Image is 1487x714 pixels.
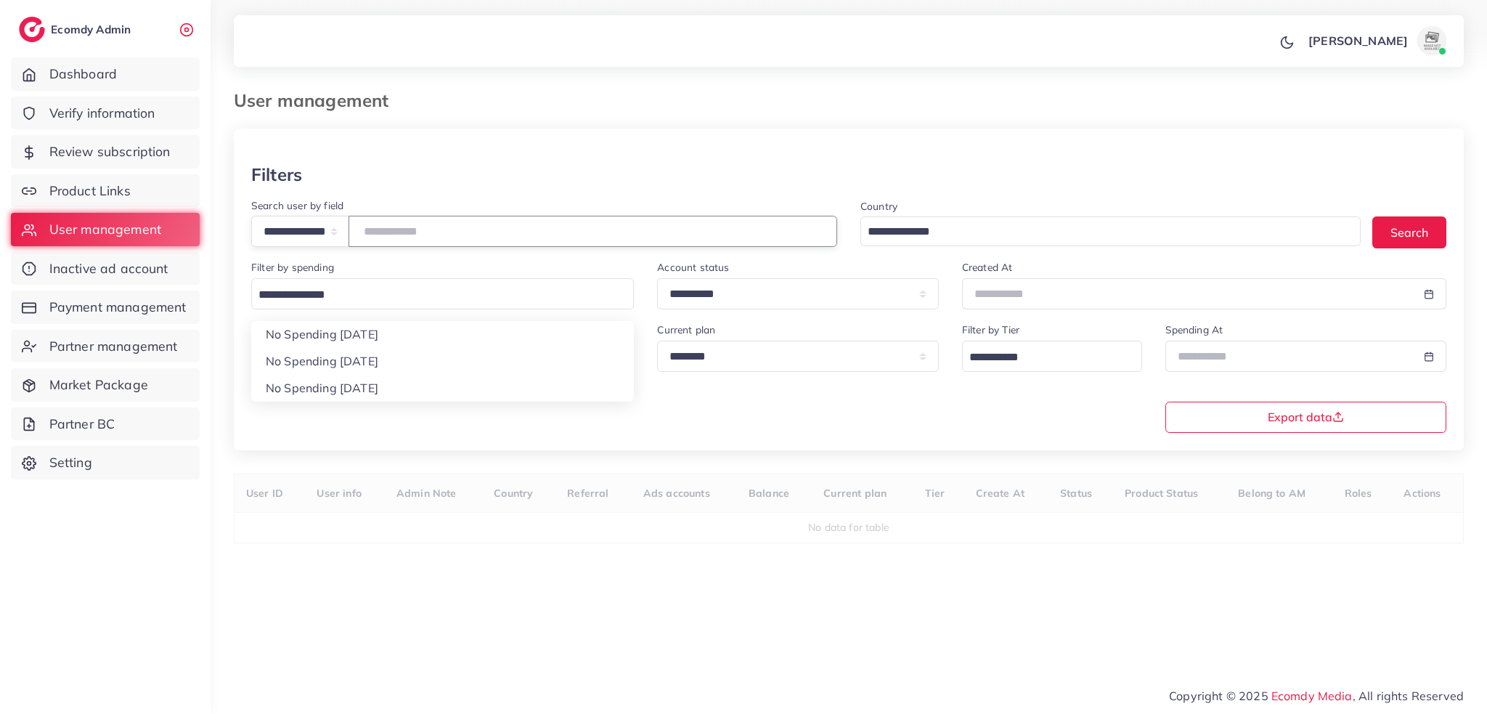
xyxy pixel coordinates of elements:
img: logo [19,17,45,42]
span: Dashboard [49,65,117,84]
h3: Filters [251,164,302,185]
a: Verify information [11,97,200,130]
p: [PERSON_NAME] [1308,32,1408,49]
a: Setting [11,446,200,479]
label: Filter by Tier [962,322,1019,337]
a: Dashboard [11,57,200,91]
label: Filter by AM [251,322,308,337]
span: Payment management [49,298,187,317]
div: Search for option [860,216,1361,246]
a: Market Package [11,368,200,402]
h3: User management [234,90,400,111]
input: Search for option [863,221,1342,243]
input: Search for option [253,284,615,307]
a: [PERSON_NAME]avatar [1300,26,1452,55]
h2: Ecomdy Admin [51,23,134,36]
a: Payment management [11,291,200,324]
img: avatar [1417,26,1446,55]
button: Search [1372,216,1446,248]
label: Filter by spending [251,260,334,275]
span: Export data [1268,411,1344,423]
span: Setting [49,453,92,472]
span: Inactive ad account [49,259,168,278]
span: Market Package [49,376,148,394]
span: Product Links [49,182,131,200]
label: Spending At [1165,322,1223,337]
input: Search for option [964,346,1123,369]
div: Search for option [962,341,1142,372]
span: , All rights Reserved [1353,687,1464,705]
label: Search user by field [251,198,343,213]
label: Current plan [657,322,715,337]
span: Partner BC [49,415,115,434]
input: Search for option [253,346,615,369]
span: Verify information [49,104,155,123]
a: Inactive ad account [11,252,200,285]
a: Product Links [11,174,200,208]
a: User management [11,213,200,246]
a: logoEcomdy Admin [19,17,134,42]
label: Account status [657,260,729,275]
label: Country [860,199,897,214]
span: User management [49,220,161,239]
label: Created At [962,260,1013,275]
a: Ecomdy Media [1271,689,1353,703]
a: Partner management [11,330,200,363]
div: Search for option [251,278,634,309]
div: Search for option [251,341,634,372]
span: Copyright © 2025 [1169,687,1464,705]
span: Review subscription [49,142,171,161]
a: Partner BC [11,407,200,441]
span: Partner management [49,337,178,356]
a: Review subscription [11,135,200,169]
button: Export data [1165,402,1447,433]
